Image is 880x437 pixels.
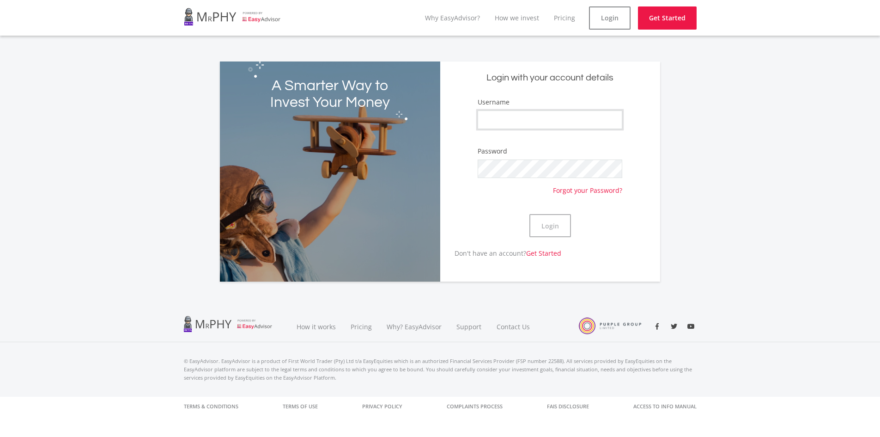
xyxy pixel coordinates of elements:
[289,311,343,342] a: How it works
[554,13,575,22] a: Pricing
[362,397,402,416] a: Privacy Policy
[478,98,510,107] label: Username
[589,6,631,30] a: Login
[283,397,318,416] a: Terms of Use
[633,397,697,416] a: Access to Info Manual
[478,147,507,156] label: Password
[379,311,449,342] a: Why? EasyAdvisor
[529,214,571,237] button: Login
[547,397,589,416] a: FAIS Disclosure
[447,397,503,416] a: Complaints Process
[440,248,562,258] p: Don't have an account?
[343,311,379,342] a: Pricing
[425,13,480,22] a: Why EasyAdvisor?
[447,72,653,84] h5: Login with your account details
[638,6,697,30] a: Get Started
[184,397,238,416] a: Terms & Conditions
[449,311,489,342] a: Support
[526,249,561,258] a: Get Started
[489,311,538,342] a: Contact Us
[264,78,396,111] h2: A Smarter Way to Invest Your Money
[184,357,697,382] p: © EasyAdvisor. EasyAdvisor is a product of First World Trader (Pty) Ltd t/a EasyEquities which is...
[553,178,622,195] a: Forgot your Password?
[495,13,539,22] a: How we invest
